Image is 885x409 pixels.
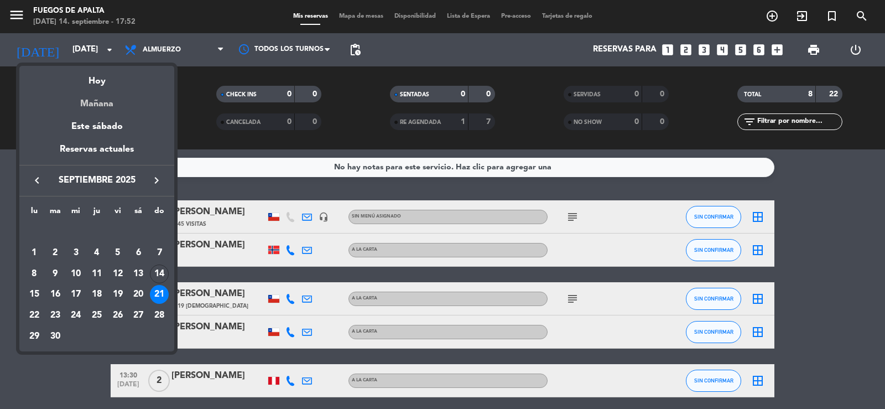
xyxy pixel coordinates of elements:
div: 15 [25,285,44,304]
div: 19 [108,285,127,304]
td: 20 de septiembre de 2025 [128,284,149,305]
div: Reservas actuales [19,142,174,165]
div: 3 [66,244,85,262]
div: 1 [25,244,44,262]
div: 8 [25,265,44,283]
div: 24 [66,306,85,325]
div: 10 [66,265,85,283]
div: Mañana [19,89,174,111]
td: 14 de septiembre de 2025 [149,263,170,284]
td: 13 de septiembre de 2025 [128,263,149,284]
td: 30 de septiembre de 2025 [45,326,66,347]
div: 17 [66,285,85,304]
td: 23 de septiembre de 2025 [45,305,66,326]
div: 4 [87,244,106,262]
div: 21 [150,285,169,304]
td: 11 de septiembre de 2025 [86,263,107,284]
td: 29 de septiembre de 2025 [24,326,45,347]
div: 2 [46,244,65,262]
div: 25 [87,306,106,325]
td: 6 de septiembre de 2025 [128,242,149,263]
i: keyboard_arrow_left [30,174,44,187]
td: 3 de septiembre de 2025 [65,242,86,263]
td: 9 de septiembre de 2025 [45,263,66,284]
div: 29 [25,327,44,346]
div: 27 [129,306,148,325]
td: 17 de septiembre de 2025 [65,284,86,305]
div: 14 [150,265,169,283]
div: 22 [25,306,44,325]
td: 22 de septiembre de 2025 [24,305,45,326]
th: miércoles [65,205,86,222]
td: 8 de septiembre de 2025 [24,263,45,284]
div: 20 [129,285,148,304]
td: 26 de septiembre de 2025 [107,305,128,326]
td: 7 de septiembre de 2025 [149,242,170,263]
div: 11 [87,265,106,283]
div: 13 [129,265,148,283]
td: 21 de septiembre de 2025 [149,284,170,305]
div: 7 [150,244,169,262]
td: 10 de septiembre de 2025 [65,263,86,284]
div: 30 [46,327,65,346]
th: sábado [128,205,149,222]
div: 5 [108,244,127,262]
div: 9 [46,265,65,283]
td: 4 de septiembre de 2025 [86,242,107,263]
div: 6 [129,244,148,262]
button: keyboard_arrow_left [27,173,47,188]
div: 12 [108,265,127,283]
div: Hoy [19,66,174,89]
td: 24 de septiembre de 2025 [65,305,86,326]
th: lunes [24,205,45,222]
div: 16 [46,285,65,304]
td: 18 de septiembre de 2025 [86,284,107,305]
div: 28 [150,306,169,325]
td: 12 de septiembre de 2025 [107,263,128,284]
button: keyboard_arrow_right [147,173,166,188]
th: viernes [107,205,128,222]
td: 16 de septiembre de 2025 [45,284,66,305]
td: 27 de septiembre de 2025 [128,305,149,326]
div: 26 [108,306,127,325]
td: 1 de septiembre de 2025 [24,242,45,263]
i: keyboard_arrow_right [150,174,163,187]
th: domingo [149,205,170,222]
td: 25 de septiembre de 2025 [86,305,107,326]
td: 15 de septiembre de 2025 [24,284,45,305]
td: 19 de septiembre de 2025 [107,284,128,305]
th: martes [45,205,66,222]
div: Este sábado [19,111,174,142]
div: 18 [87,285,106,304]
td: 5 de septiembre de 2025 [107,242,128,263]
th: jueves [86,205,107,222]
td: 2 de septiembre de 2025 [45,242,66,263]
div: 23 [46,306,65,325]
td: 28 de septiembre de 2025 [149,305,170,326]
span: septiembre 2025 [47,173,147,188]
td: SEP. [24,221,170,242]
